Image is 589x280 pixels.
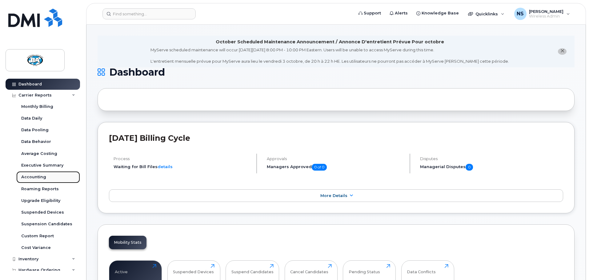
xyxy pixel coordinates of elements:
[150,47,509,64] div: MyServe scheduled maintenance will occur [DATE][DATE] 8:00 PM - 10:00 PM Eastern. Users will be u...
[290,264,328,274] div: Cancel Candidates
[558,48,567,55] button: close notification
[349,264,380,274] div: Pending Status
[407,264,436,274] div: Data Conflicts
[115,264,128,274] div: Active
[231,264,274,274] div: Suspend Candidates
[267,156,404,161] h4: Approvals
[320,193,347,198] span: More Details
[312,164,327,171] span: 0 of 0
[216,39,444,45] div: October Scheduled Maintenance Announcement / Annonce D'entretient Prévue Pour octobre
[114,164,251,170] li: Waiting for Bill Files
[114,156,251,161] h4: Process
[109,133,563,143] h2: [DATE] Billing Cycle
[109,68,165,77] span: Dashboard
[173,264,214,274] div: Suspended Devices
[158,164,173,169] a: details
[466,164,473,171] span: 0
[420,164,563,171] h5: Managerial Disputes
[267,164,404,171] h5: Managers Approved
[420,156,563,161] h4: Disputes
